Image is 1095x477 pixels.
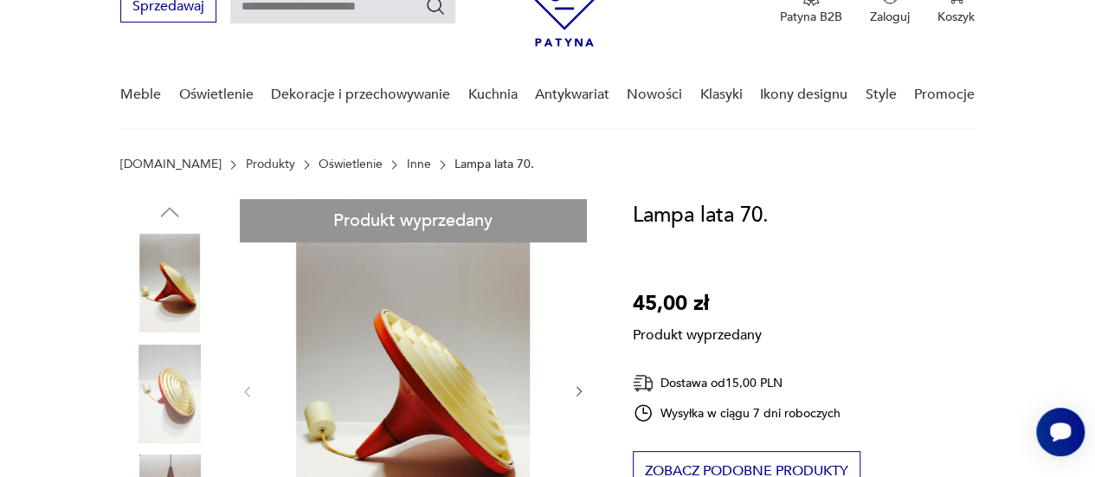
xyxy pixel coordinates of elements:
p: Koszyk [937,9,975,25]
iframe: Smartsupp widget button [1036,408,1085,456]
a: Produkty [246,158,295,171]
a: Style [865,61,896,128]
p: Zaloguj [870,9,910,25]
img: Ikona dostawy [633,372,654,394]
a: Oświetlenie [179,61,254,128]
a: Oświetlenie [319,158,383,171]
a: Sprzedawaj [120,2,216,14]
div: Wysyłka w ciągu 7 dni roboczych [633,403,841,423]
p: Patyna B2B [780,9,842,25]
a: Promocje [914,61,975,128]
a: Antykwariat [535,61,609,128]
a: Ikony designu [760,61,847,128]
a: Inne [407,158,431,171]
a: Nowości [627,61,682,128]
p: Produkt wyprzedany [633,320,762,345]
h1: Lampa lata 70. [633,199,769,232]
a: Kuchnia [467,61,517,128]
div: Dostawa od 15,00 PLN [633,372,841,394]
a: [DOMAIN_NAME] [120,158,222,171]
a: Dekoracje i przechowywanie [271,61,450,128]
p: Lampa lata 70. [454,158,534,171]
p: 45,00 zł [633,287,762,320]
a: Meble [120,61,161,128]
a: Klasyki [700,61,743,128]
